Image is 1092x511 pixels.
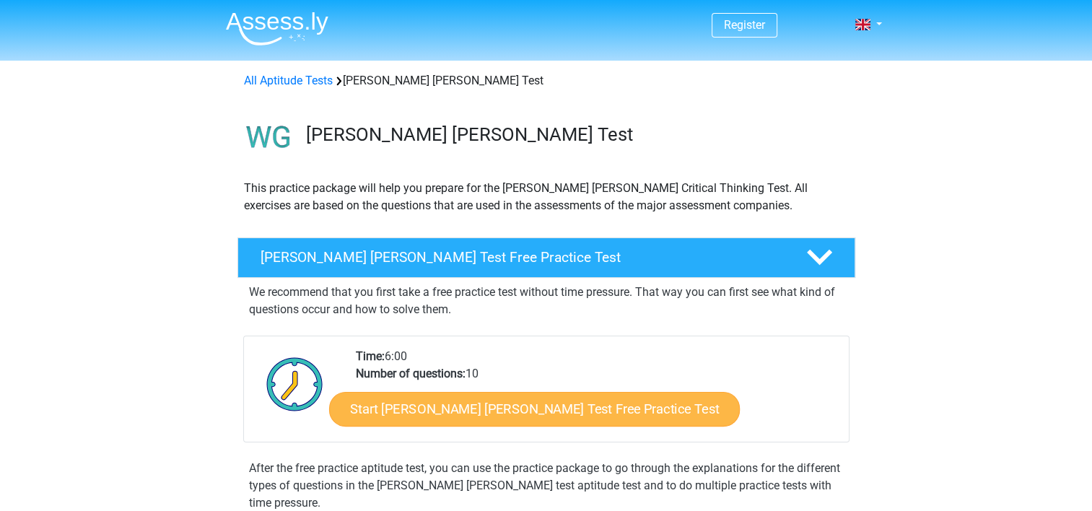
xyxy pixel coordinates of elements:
[306,123,844,146] h3: [PERSON_NAME] [PERSON_NAME] Test
[356,349,385,363] b: Time:
[244,180,849,214] p: This practice package will help you prepare for the [PERSON_NAME] [PERSON_NAME] Critical Thinking...
[226,12,328,45] img: Assessly
[261,249,783,266] h4: [PERSON_NAME] [PERSON_NAME] Test Free Practice Test
[249,284,844,318] p: We recommend that you first take a free practice test without time pressure. That way you can fir...
[232,237,861,278] a: [PERSON_NAME] [PERSON_NAME] Test Free Practice Test
[356,367,466,380] b: Number of questions:
[345,348,848,442] div: 6:00 10
[724,18,765,32] a: Register
[238,107,300,168] img: watson glaser test
[244,74,333,87] a: All Aptitude Tests
[329,392,740,427] a: Start [PERSON_NAME] [PERSON_NAME] Test Free Practice Test
[258,348,331,420] img: Clock
[238,72,855,89] div: [PERSON_NAME] [PERSON_NAME] Test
